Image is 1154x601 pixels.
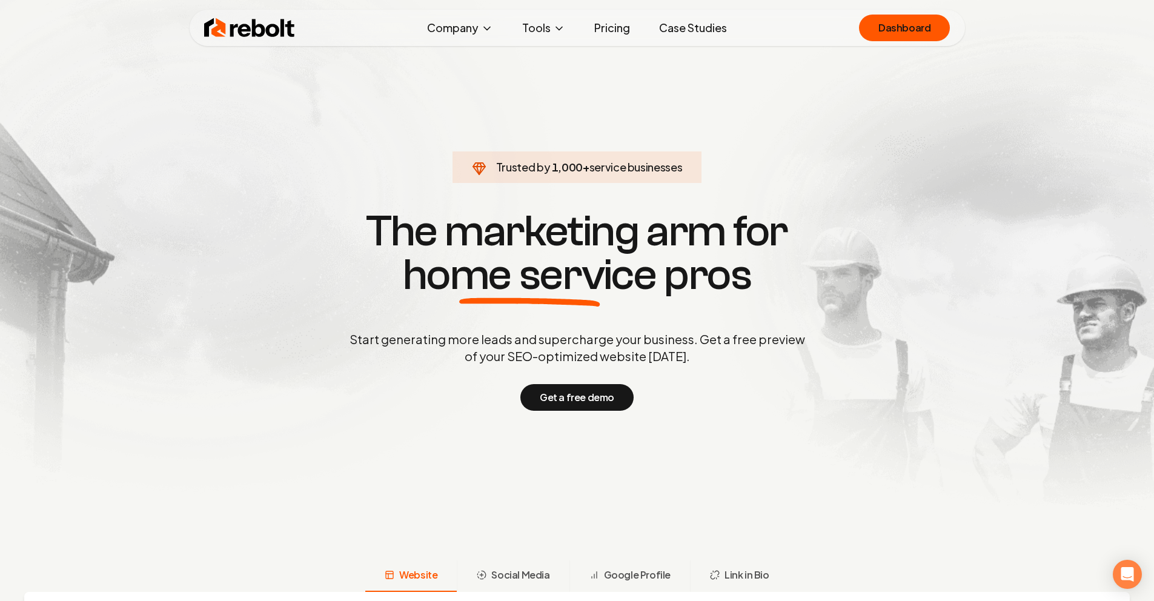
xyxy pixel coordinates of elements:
h1: The marketing arm for pros [287,210,868,297]
span: Website [399,568,437,582]
span: 1,000 [552,159,583,176]
a: Case Studies [649,16,737,40]
button: Company [417,16,503,40]
span: service businesses [589,160,683,174]
span: + [583,160,589,174]
div: Open Intercom Messenger [1113,560,1142,589]
button: Google Profile [569,560,690,592]
span: Link in Bio [725,568,769,582]
span: Google Profile [604,568,671,582]
a: Pricing [585,16,640,40]
button: Link in Bio [690,560,789,592]
span: Social Media [491,568,549,582]
button: Get a free demo [520,384,634,411]
a: Dashboard [859,15,950,41]
img: Rebolt Logo [204,16,295,40]
button: Website [365,560,457,592]
button: Tools [512,16,575,40]
span: home service [403,253,657,297]
span: Trusted by [496,160,550,174]
p: Start generating more leads and supercharge your business. Get a free preview of your SEO-optimiz... [347,331,807,365]
button: Social Media [457,560,569,592]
